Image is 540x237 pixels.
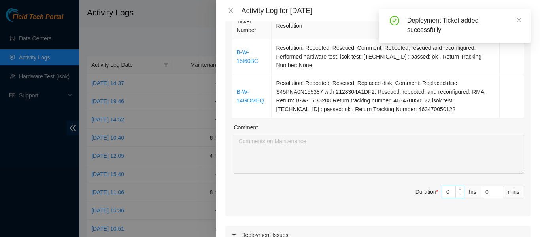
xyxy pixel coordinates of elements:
div: Duration [415,188,438,196]
button: Close [225,7,236,15]
span: close [516,17,522,23]
td: Resolution: Rebooted, Rescued, Comment: Rebooted, rescued and reconfigured. Performed hardware te... [272,39,500,74]
div: mins [503,186,524,198]
th: Resolution [272,13,500,39]
div: hrs [464,186,481,198]
span: close [228,8,234,14]
span: Decrease Value [455,192,464,198]
td: Resolution: Rebooted, Rescued, Replaced disk, Comment: Replaced disc S45PNA0N155387 with 2128304A... [272,74,500,118]
div: Deployment Ticket added successfully [407,16,521,35]
div: Activity Log for [DATE] [241,6,531,15]
th: Ticket Number [232,13,272,39]
textarea: Comment [234,135,524,174]
span: check-circle [390,16,399,25]
span: Increase Value [455,186,464,192]
a: B-W-14GOMEQ [236,89,264,104]
span: up [458,187,463,191]
label: Comment [234,123,258,132]
a: B-W-15I60BC [236,49,258,64]
span: down [458,193,463,197]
